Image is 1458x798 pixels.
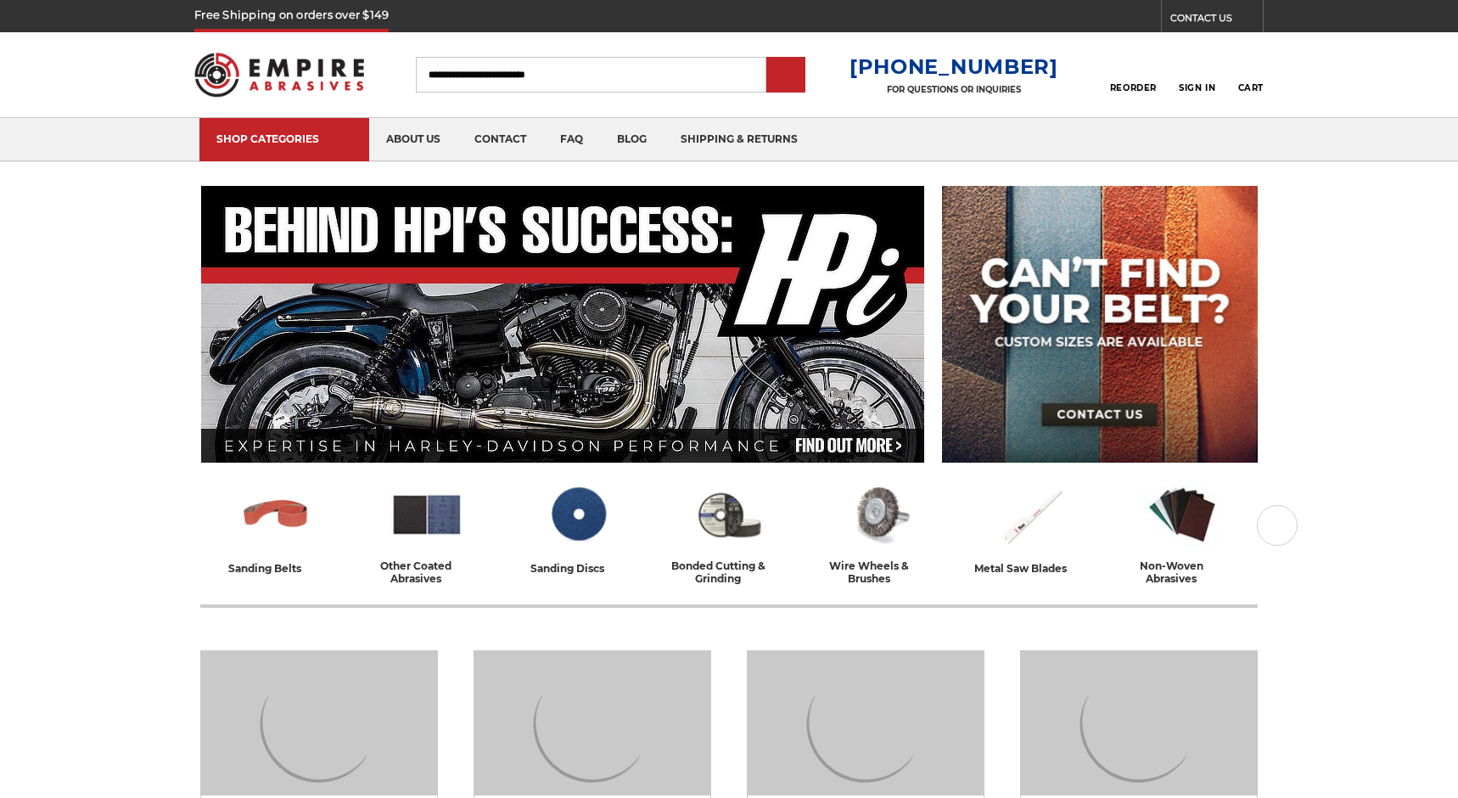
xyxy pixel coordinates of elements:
[1170,8,1263,32] a: CONTACT US
[1110,56,1157,93] a: Reorder
[543,118,600,161] a: faq
[664,118,815,161] a: shipping & returns
[369,118,457,161] a: about us
[660,559,798,585] div: bonded cutting & grinding
[850,84,1058,95] p: FOR QUESTIONS OR INQUIRIES
[1021,651,1257,795] img: Bonded Cutting & Grinding
[811,559,949,585] div: wire wheels & brushes
[769,59,803,93] input: Submit
[962,478,1100,577] a: metal saw blades
[201,186,925,463] img: Banner for an interview featuring Horsepower Inc who makes Harley performance upgrades featured o...
[942,186,1258,463] img: promo banner for custom belts.
[1113,478,1251,585] a: non-woven abrasives
[541,478,615,551] img: Sanding Discs
[238,478,313,551] img: Sanding Belts
[390,478,464,551] img: Other Coated Abrasives
[358,478,496,585] a: other coated abrasives
[1257,505,1298,546] button: Next
[194,42,364,108] img: Empire Abrasives
[207,478,345,577] a: sanding belts
[994,478,1068,551] img: Metal Saw Blades
[843,478,917,551] img: Wire Wheels & Brushes
[201,651,437,795] img: Sanding Belts
[692,478,766,551] img: Bonded Cutting & Grinding
[600,118,664,161] a: blog
[1238,82,1264,93] span: Cart
[530,559,626,577] div: sanding discs
[1238,56,1264,93] a: Cart
[228,559,323,577] div: sanding belts
[474,651,710,795] img: Other Coated Abrasives
[660,478,798,585] a: bonded cutting & grinding
[1110,82,1157,93] span: Reorder
[811,478,949,585] a: wire wheels & brushes
[509,478,647,577] a: sanding discs
[216,132,352,145] div: SHOP CATEGORIES
[1145,478,1220,551] img: Non-woven Abrasives
[1113,559,1251,585] div: non-woven abrasives
[358,559,496,585] div: other coated abrasives
[748,651,984,795] img: Sanding Discs
[850,54,1058,79] a: [PHONE_NUMBER]
[457,118,543,161] a: contact
[974,559,1089,577] div: metal saw blades
[1179,82,1215,93] span: Sign In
